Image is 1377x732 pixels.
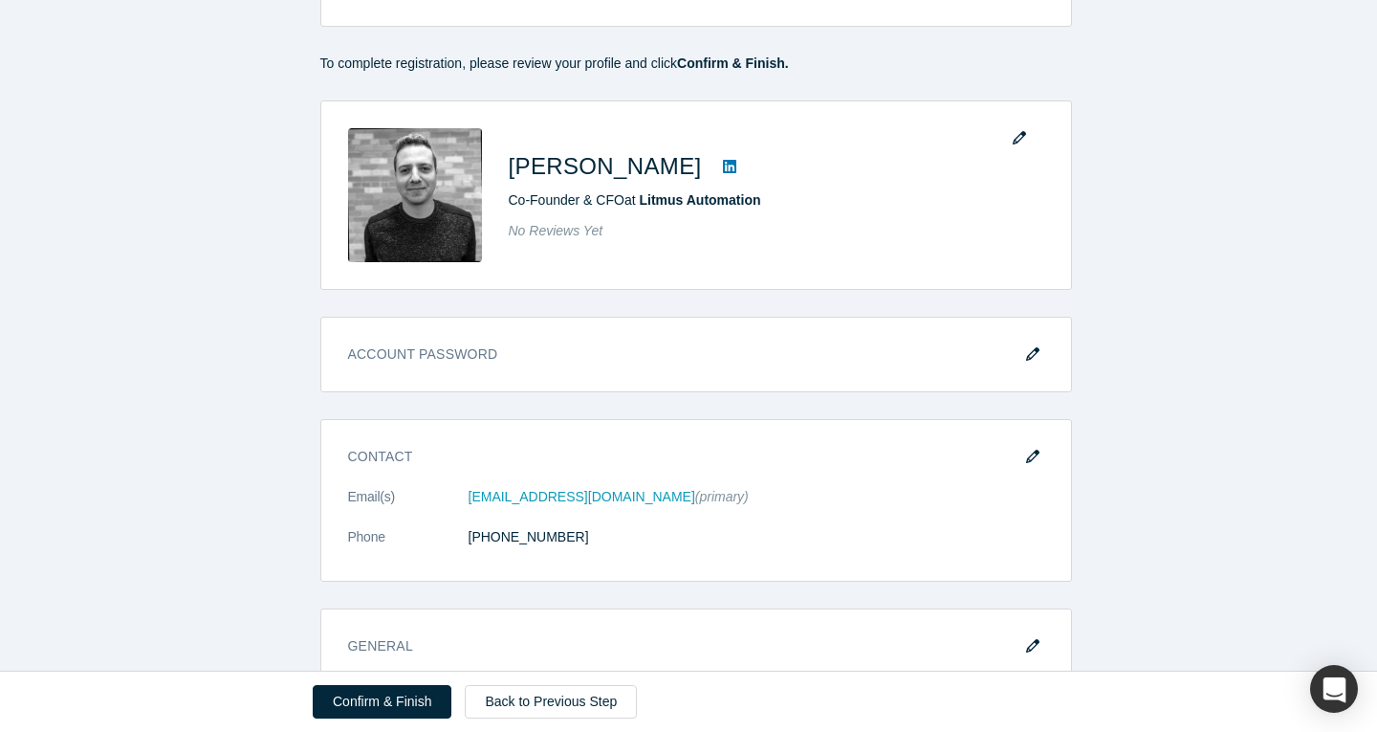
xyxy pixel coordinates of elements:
h3: Account Password [348,344,1044,378]
a: [EMAIL_ADDRESS][DOMAIN_NAME] [469,489,695,504]
a: [PHONE_NUMBER] [469,529,589,544]
dt: Email(s) [348,487,469,527]
p: To complete registration, please review your profile and click [320,27,1072,74]
a: Back to Previous Step [465,685,637,719]
span: No Reviews Yet [509,223,603,238]
span: (primary) [695,489,749,504]
h3: General [348,636,1017,656]
a: Litmus Automation [639,192,760,208]
h3: Contact [348,447,1017,467]
strong: Confirm & Finish. [677,55,789,71]
dt: Phone [348,527,469,567]
h1: [PERSON_NAME] [509,149,702,184]
button: Confirm & Finish [313,685,451,719]
img: Sacha Sawaya's Profile Image [348,128,482,262]
span: Co-Founder & CFO at [509,192,761,208]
